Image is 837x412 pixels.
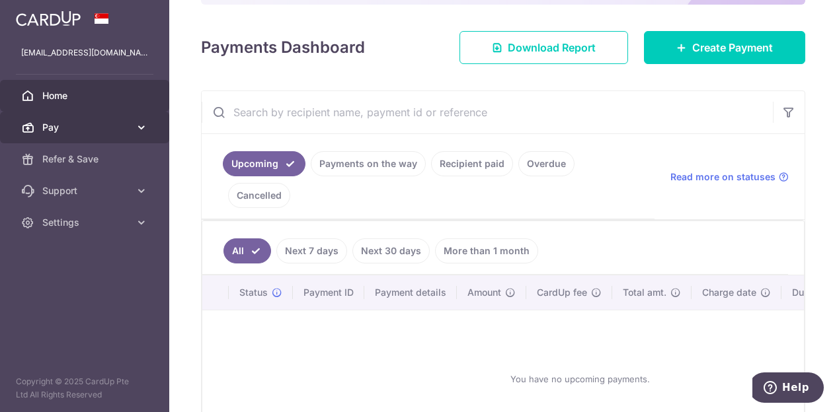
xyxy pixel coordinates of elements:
a: Overdue [518,151,575,176]
span: Create Payment [692,40,773,55]
a: Cancelled [228,183,290,208]
a: Upcoming [223,151,305,176]
span: Status [239,286,268,299]
img: CardUp [16,11,81,26]
a: Read more on statuses [670,170,789,184]
a: Recipient paid [431,151,513,176]
span: Support [42,184,130,197]
a: More than 1 month [435,238,538,263]
span: Download Report [508,40,596,55]
span: Charge date [702,286,756,299]
input: Search by recipient name, payment id or reference [202,91,773,133]
span: Pay [42,121,130,134]
a: Download Report [459,31,628,64]
a: All [223,238,271,263]
p: [EMAIL_ADDRESS][DOMAIN_NAME] [21,46,148,59]
span: Read more on statuses [670,170,776,184]
span: Home [42,89,130,102]
a: Payments on the way [311,151,426,176]
iframe: Opens a widget where you can find more information [752,372,824,405]
a: Next 30 days [352,238,430,263]
a: Create Payment [644,31,805,64]
span: Due date [792,286,832,299]
span: Total amt. [623,286,666,299]
th: Payment details [364,275,457,310]
span: CardUp fee [537,286,587,299]
h4: Payments Dashboard [201,36,365,59]
a: Next 7 days [276,238,347,263]
span: Settings [42,216,130,229]
span: Refer & Save [42,153,130,166]
th: Payment ID [293,275,364,310]
span: Amount [467,286,501,299]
